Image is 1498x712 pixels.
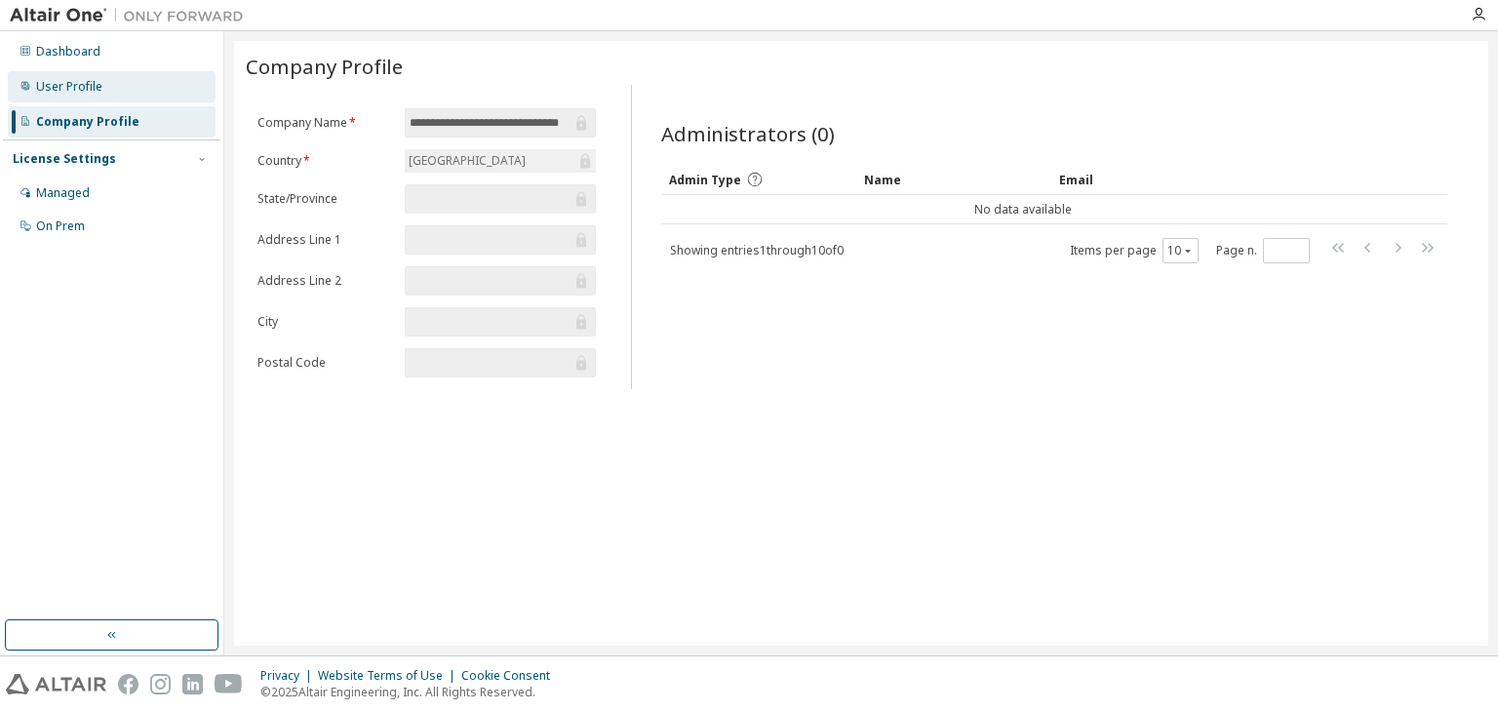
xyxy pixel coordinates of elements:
[13,151,116,167] div: License Settings
[260,668,318,684] div: Privacy
[864,164,1044,195] div: Name
[257,273,393,289] label: Address Line 2
[669,172,741,188] span: Admin Type
[246,53,403,80] span: Company Profile
[661,120,835,147] span: Administrators (0)
[405,149,596,173] div: [GEOGRAPHIC_DATA]
[257,115,393,131] label: Company Name
[260,684,562,700] p: © 2025 Altair Engineering, Inc. All Rights Reserved.
[406,150,529,172] div: [GEOGRAPHIC_DATA]
[1070,238,1199,263] span: Items per page
[318,668,461,684] div: Website Terms of Use
[257,355,393,371] label: Postal Code
[36,79,102,95] div: User Profile
[150,674,171,694] img: instagram.svg
[36,185,90,201] div: Managed
[6,674,106,694] img: altair_logo.svg
[1216,238,1310,263] span: Page n.
[36,218,85,234] div: On Prem
[670,242,844,258] span: Showing entries 1 through 10 of 0
[36,44,100,59] div: Dashboard
[257,153,393,169] label: Country
[461,668,562,684] div: Cookie Consent
[182,674,203,694] img: linkedin.svg
[215,674,243,694] img: youtube.svg
[118,674,138,694] img: facebook.svg
[661,195,1385,224] td: No data available
[1167,243,1194,258] button: 10
[257,314,393,330] label: City
[36,114,139,130] div: Company Profile
[10,6,254,25] img: Altair One
[257,191,393,207] label: State/Province
[1059,164,1239,195] div: Email
[257,232,393,248] label: Address Line 1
